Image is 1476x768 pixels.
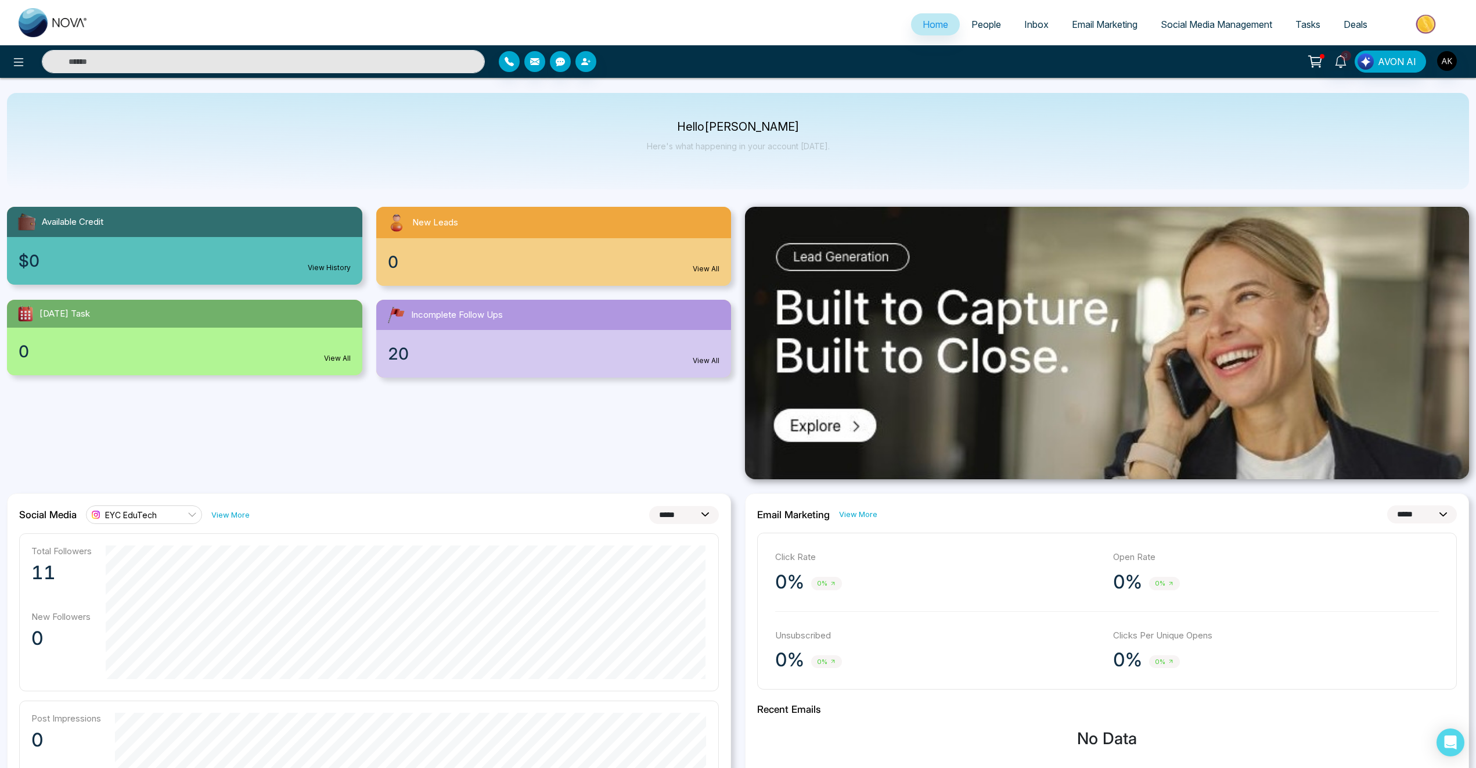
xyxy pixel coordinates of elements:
[31,627,92,650] p: 0
[1149,13,1284,35] a: Social Media Management
[369,300,739,378] a: Incomplete Follow Ups20View All
[1113,648,1142,672] p: 0%
[19,509,77,521] h2: Social Media
[19,8,88,37] img: Nova CRM Logo
[775,570,804,594] p: 0%
[911,13,960,35] a: Home
[811,655,842,669] span: 0%
[31,713,101,724] p: Post Impressions
[1332,13,1379,35] a: Deals
[757,729,1457,749] h3: No Data
[386,211,408,234] img: newLeads.svg
[1295,19,1320,30] span: Tasks
[16,211,37,232] img: availableCredit.svg
[757,509,830,521] h2: Email Marketing
[1358,53,1374,70] img: Lead Flow
[1149,655,1180,669] span: 0%
[324,353,351,364] a: View All
[412,216,458,229] span: New Leads
[775,629,1101,643] p: Unsubscribed
[386,304,406,325] img: followUps.svg
[1385,11,1469,37] img: Market-place.gif
[90,509,102,521] img: instagram
[31,546,92,557] p: Total Followers
[1378,55,1416,69] span: AVON AI
[1161,19,1272,30] span: Social Media Management
[211,509,250,521] a: View More
[971,19,1001,30] span: People
[1437,728,1464,756] div: Open Intercom Messenger
[16,304,35,323] img: todayTask.svg
[647,122,830,132] p: Hello [PERSON_NAME]
[1113,629,1439,643] p: Clicks Per Unique Opens
[31,611,92,622] p: New Followers
[31,728,101,752] p: 0
[411,308,503,322] span: Incomplete Follow Ups
[1072,19,1137,30] span: Email Marketing
[19,339,29,364] span: 0
[1437,51,1457,71] img: User Avatar
[308,263,351,273] a: View History
[693,264,719,274] a: View All
[1013,13,1060,35] a: Inbox
[647,141,830,151] p: Here's what happening in your account [DATE].
[775,551,1101,564] p: Click Rate
[388,250,398,274] span: 0
[839,509,877,520] a: View More
[923,19,948,30] span: Home
[31,561,92,584] p: 11
[775,648,804,672] p: 0%
[1344,19,1367,30] span: Deals
[1113,570,1142,594] p: 0%
[1341,51,1351,61] span: 3
[811,577,842,590] span: 0%
[745,207,1469,479] img: .
[105,509,157,521] span: EYC EduTech
[19,249,39,273] span: $0
[1355,51,1426,73] button: AVON AI
[960,13,1013,35] a: People
[39,307,90,321] span: [DATE] Task
[1149,577,1180,590] span: 0%
[1060,13,1149,35] a: Email Marketing
[693,356,719,366] a: View All
[1284,13,1332,35] a: Tasks
[42,216,103,229] span: Available Credit
[369,207,739,286] a: New Leads0View All
[757,704,1457,715] h2: Recent Emails
[388,342,409,366] span: 20
[1327,51,1355,71] a: 3
[1024,19,1049,30] span: Inbox
[1113,551,1439,564] p: Open Rate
